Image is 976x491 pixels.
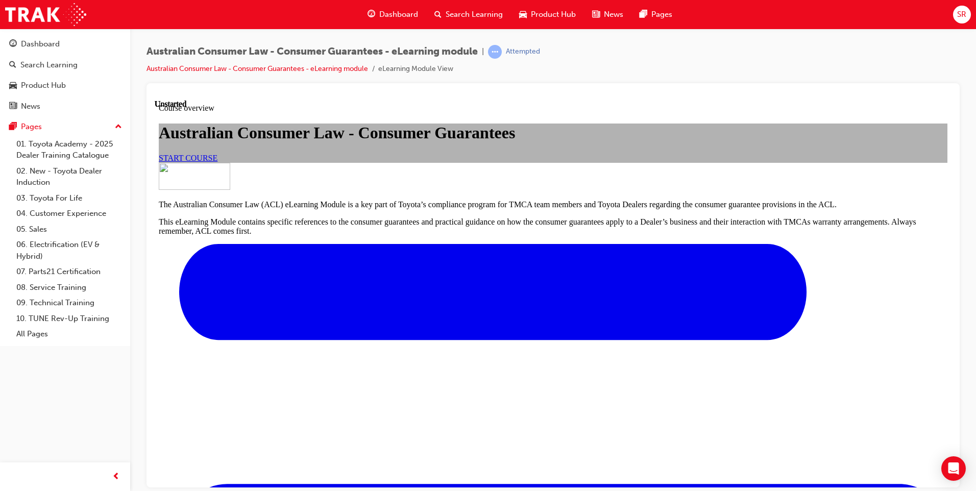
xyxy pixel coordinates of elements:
[115,120,122,134] span: up-icon
[592,8,600,21] span: news-icon
[112,471,120,483] span: prev-icon
[20,59,78,71] div: Search Learning
[651,9,672,20] span: Pages
[4,101,793,110] p: The Australian Consumer Law (ACL) eLearning Module is a key part of Toyota’s compliance program f...
[9,122,17,132] span: pages-icon
[12,237,126,264] a: 06. Electrification (EV & Hybrid)
[12,206,126,222] a: 04. Customer Experience
[4,97,126,116] a: News
[941,456,966,481] div: Open Intercom Messenger
[21,38,60,50] div: Dashboard
[9,61,16,70] span: search-icon
[12,222,126,237] a: 05. Sales
[4,33,126,117] button: DashboardSearch LearningProduct HubNews
[4,56,126,75] a: Search Learning
[640,8,647,21] span: pages-icon
[12,295,126,311] a: 09. Technical Training
[5,3,86,26] img: Trak
[9,102,17,111] span: news-icon
[147,46,478,58] span: Australian Consumer Law - Consumer Guarantees - eLearning module
[511,4,584,25] a: car-iconProduct Hub
[4,35,126,54] a: Dashboard
[378,63,453,75] li: eLearning Module View
[21,80,66,91] div: Product Hub
[4,76,126,95] a: Product Hub
[9,40,17,49] span: guage-icon
[368,8,375,21] span: guage-icon
[482,46,484,58] span: |
[359,4,426,25] a: guage-iconDashboard
[12,326,126,342] a: All Pages
[12,190,126,206] a: 03. Toyota For Life
[953,6,971,23] button: SR
[4,4,60,13] span: Course overview
[21,101,40,112] div: News
[12,136,126,163] a: 01. Toyota Academy - 2025 Dealer Training Catalogue
[426,4,511,25] a: search-iconSearch Learning
[4,117,126,136] button: Pages
[9,81,17,90] span: car-icon
[488,45,502,59] span: learningRecordVerb_ATTEMPT-icon
[631,4,680,25] a: pages-iconPages
[506,47,540,57] div: Attempted
[584,4,631,25] a: news-iconNews
[957,9,966,20] span: SR
[12,163,126,190] a: 02. New - Toyota Dealer Induction
[4,54,63,63] a: START COURSE
[4,118,793,136] p: This eLearning Module contains specific references to the consumer guarantees and practical guida...
[12,264,126,280] a: 07. Parts21 Certification
[12,311,126,327] a: 10. TUNE Rev-Up Training
[434,8,442,21] span: search-icon
[531,9,576,20] span: Product Hub
[446,9,503,20] span: Search Learning
[379,9,418,20] span: Dashboard
[21,121,42,133] div: Pages
[604,9,623,20] span: News
[519,8,527,21] span: car-icon
[12,280,126,296] a: 08. Service Training
[4,24,793,43] h1: Australian Consumer Law - Consumer Guarantees
[147,64,368,73] a: Australian Consumer Law - Consumer Guarantees - eLearning module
